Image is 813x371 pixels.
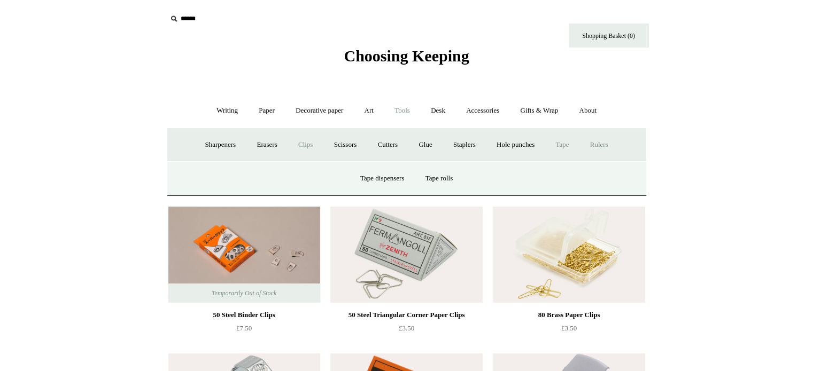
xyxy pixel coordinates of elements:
[409,131,442,159] a: Glue
[510,97,568,125] a: Gifts & Wrap
[168,207,320,303] img: 50 Steel Binder Clips
[207,97,247,125] a: Writing
[416,164,462,193] a: Tape rolls
[495,309,642,321] div: 80 Brass Paper Clips
[456,97,509,125] a: Accessories
[493,207,645,303] a: 80 Brass Paper Clips 80 Brass Paper Clips
[247,131,287,159] a: Erasers
[286,97,353,125] a: Decorative paper
[399,324,414,332] span: £3.50
[333,309,479,321] div: 50 Steel Triangular Corner Paper Clips
[368,131,407,159] a: Cutters
[289,131,322,159] a: Clips
[569,23,649,48] a: Shopping Basket (0)
[168,207,320,303] a: 50 Steel Binder Clips 50 Steel Binder Clips Temporarily Out of Stock
[569,97,606,125] a: About
[330,207,482,303] a: 50 Steel Triangular Corner Paper Clips 50 Steel Triangular Corner Paper Clips
[236,324,252,332] span: £7.50
[444,131,485,159] a: Staplers
[561,324,577,332] span: £3.50
[580,131,618,159] a: Rulers
[421,97,455,125] a: Desk
[195,131,245,159] a: Sharpeners
[201,283,287,303] span: Temporarily Out of Stock
[344,47,469,65] span: Choosing Keeping
[493,309,645,352] a: 80 Brass Paper Clips £3.50
[493,207,645,303] img: 80 Brass Paper Clips
[330,207,482,303] img: 50 Steel Triangular Corner Paper Clips
[249,97,284,125] a: Paper
[355,97,383,125] a: Art
[171,309,318,321] div: 50 Steel Binder Clips
[330,309,482,352] a: 50 Steel Triangular Corner Paper Clips £3.50
[546,131,578,159] a: Tape
[385,97,420,125] a: Tools
[487,131,544,159] a: Hole punches
[168,309,320,352] a: 50 Steel Binder Clips £7.50
[344,56,469,63] a: Choosing Keeping
[324,131,367,159] a: Scissors
[351,164,414,193] a: Tape dispensers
